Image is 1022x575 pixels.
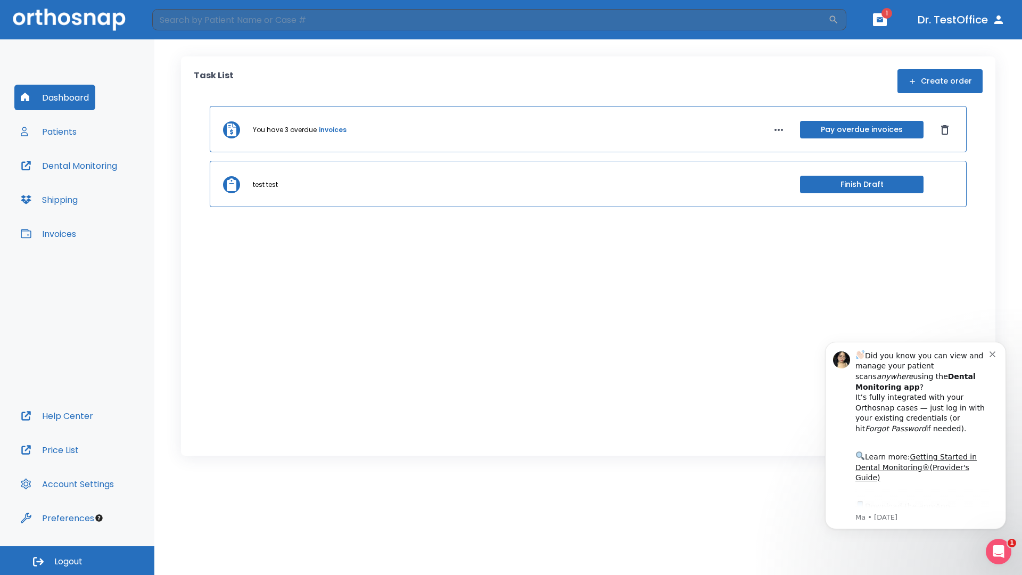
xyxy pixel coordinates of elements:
[14,505,101,531] button: Preferences
[14,187,84,212] button: Shipping
[180,23,189,31] button: Dismiss notification
[1008,539,1016,547] span: 1
[14,471,120,497] button: Account Settings
[14,221,83,247] button: Invoices
[800,121,924,138] button: Pay overdue invoices
[46,174,180,228] div: Download the app: | ​ Let us know if you need help getting started!
[54,556,83,568] span: Logout
[897,69,983,93] button: Create order
[14,85,95,110] button: Dashboard
[800,176,924,193] button: Finish Draft
[14,437,85,463] button: Price List
[46,187,180,196] p: Message from Ma, sent 3w ago
[194,69,234,93] p: Task List
[253,125,317,135] p: You have 3 overdue
[881,8,892,19] span: 1
[913,10,1009,29] button: Dr. TestOffice
[936,121,953,138] button: Dismiss
[986,539,1011,564] iframe: Intercom live chat
[253,180,278,190] p: test test
[14,119,83,144] button: Patients
[319,125,347,135] a: invoices
[46,176,141,195] a: App Store
[14,403,100,429] button: Help Center
[809,326,1022,546] iframe: Intercom notifications message
[152,9,828,30] input: Search by Patient Name or Case #
[14,153,123,178] button: Dental Monitoring
[94,513,104,523] div: Tooltip anchor
[13,9,126,30] img: Orthosnap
